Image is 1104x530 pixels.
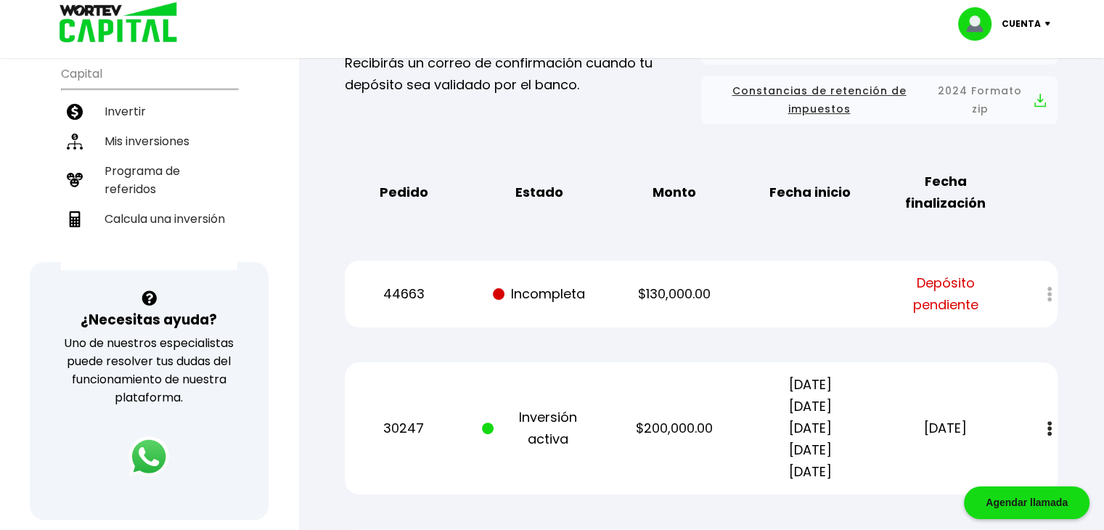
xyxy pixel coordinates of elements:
[713,82,1046,118] button: Constancias de retención de impuestos2024 Formato zip
[888,171,1002,214] b: Fecha finalización
[67,211,83,227] img: calculadora-icon.17d418c4.svg
[346,283,460,305] p: 44663
[1002,13,1041,35] p: Cuenta
[61,204,237,234] a: Calcula una inversión
[515,182,563,203] b: Estado
[753,374,867,483] p: [DATE] [DATE] [DATE] [DATE] [DATE]
[1041,22,1060,26] img: icon-down
[482,283,596,305] p: Incompleta
[67,104,83,120] img: invertir-icon.b3b967d7.svg
[49,334,250,407] p: Uno de nuestros especialistas puede resolver tus dudas del funcionamiento de nuestra plataforma.
[618,283,732,305] p: $130,000.00
[61,97,237,126] a: Invertir
[618,417,732,439] p: $200,000.00
[67,172,83,188] img: recomiendanos-icon.9b8e9327.svg
[61,57,237,270] ul: Capital
[888,417,1002,439] p: [DATE]
[653,182,696,203] b: Monto
[964,486,1089,519] div: Agendar llamada
[128,436,169,477] img: logos_whatsapp-icon.242b2217.svg
[482,407,596,450] p: Inversión activa
[769,182,851,203] b: Fecha inicio
[713,82,925,118] span: Constancias de retención de impuestos
[67,134,83,150] img: inversiones-icon.6695dc30.svg
[346,417,460,439] p: 30247
[888,272,1002,316] span: Depósito pendiente
[61,156,237,204] a: Programa de referidos
[379,182,428,203] b: Pedido
[81,309,217,330] h3: ¿Necesitas ayuda?
[958,7,1002,41] img: profile-image
[61,126,237,156] a: Mis inversiones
